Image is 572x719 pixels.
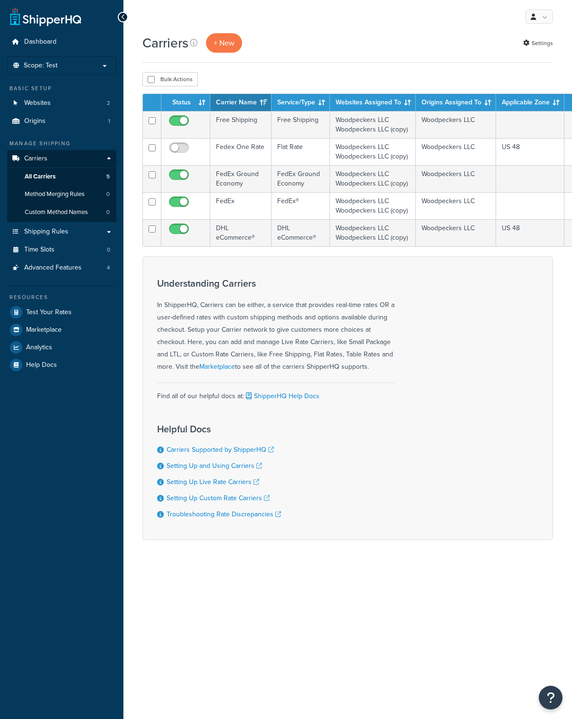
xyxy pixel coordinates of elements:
span: Advanced Features [24,264,82,272]
span: Websites [24,99,51,107]
a: ShipperHQ Home [10,7,81,26]
span: 4 [107,264,110,272]
div: Basic Setup [7,84,116,93]
a: Advanced Features 4 [7,259,116,277]
span: Shipping Rules [24,228,68,236]
td: Woodpeckers LLC Woodpeckers LLC (copy) [330,192,416,219]
a: Origins 1 [7,112,116,130]
span: Test Your Rates [26,308,72,317]
span: 2 [107,99,110,107]
span: Scope: Test [24,62,57,70]
th: Applicable Zone: activate to sort column ascending [496,94,564,111]
a: Setting Up and Using Carriers [167,461,262,471]
td: Woodpeckers LLC Woodpeckers LLC (copy) [330,111,416,138]
a: Troubleshooting Rate Discrepancies [167,509,281,519]
td: Woodpeckers LLC [416,219,496,246]
td: Woodpeckers LLC Woodpeckers LLC (copy) [330,165,416,192]
a: Setting Up Live Rate Carriers [167,477,259,487]
th: Service/Type: activate to sort column ascending [272,94,330,111]
li: All Carriers [7,168,116,186]
li: Advanced Features [7,259,116,277]
td: FedEx Ground Economy [272,165,330,192]
li: Time Slots [7,241,116,259]
span: Dashboard [24,38,56,46]
th: Carrier Name: activate to sort column ascending [210,94,272,111]
span: Carriers [24,155,47,163]
a: Carriers Supported by ShipperHQ [167,445,274,455]
span: 5 [106,173,110,181]
td: Woodpeckers LLC Woodpeckers LLC (copy) [330,219,416,246]
span: All Carriers [25,173,56,181]
span: 0 [106,190,110,198]
td: US 48 [496,138,564,165]
th: Websites Assigned To: activate to sort column ascending [330,94,416,111]
a: Method Merging Rules 0 [7,186,116,203]
div: Manage Shipping [7,140,116,148]
li: Websites [7,94,116,112]
a: Settings [523,37,553,50]
span: Origins [24,117,46,125]
button: Bulk Actions [142,72,198,86]
li: Custom Method Names [7,204,116,221]
td: Woodpeckers LLC [416,165,496,192]
td: Flat Rate [272,138,330,165]
h1: Carriers [142,34,188,52]
a: Custom Method Names 0 [7,204,116,221]
a: Marketplace [7,321,116,338]
a: Dashboard [7,33,116,51]
a: Carriers [7,150,116,168]
li: Method Merging Rules [7,186,116,203]
a: Setting Up Custom Rate Carriers [167,493,270,503]
td: US 48 [496,219,564,246]
li: Carriers [7,150,116,222]
h3: Understanding Carriers [157,278,394,289]
button: + New [206,33,242,53]
div: In ShipperHQ, Carriers can be either, a service that provides real-time rates OR a user-defined r... [157,278,394,373]
td: Free Shipping [210,111,272,138]
td: FedEx [210,192,272,219]
a: Websites 2 [7,94,116,112]
th: Origins Assigned To: activate to sort column ascending [416,94,496,111]
td: FedEx® [272,192,330,219]
li: Origins [7,112,116,130]
a: Help Docs [7,356,116,374]
a: Test Your Rates [7,304,116,321]
td: Woodpeckers LLC Woodpeckers LLC (copy) [330,138,416,165]
td: FedEx Ground Economy [210,165,272,192]
span: 1 [108,117,110,125]
td: DHL eCommerce® [272,219,330,246]
h3: Helpful Docs [157,424,281,434]
th: Status: activate to sort column ascending [161,94,210,111]
span: Custom Method Names [25,208,88,216]
td: Free Shipping [272,111,330,138]
a: Shipping Rules [7,223,116,241]
a: Analytics [7,339,116,356]
a: Marketplace [199,362,235,372]
td: Woodpeckers LLC [416,111,496,138]
td: Fedex One Rate [210,138,272,165]
span: Time Slots [24,246,55,254]
button: Open Resource Center [539,686,563,710]
a: Time Slots 0 [7,241,116,259]
td: Woodpeckers LLC [416,138,496,165]
span: Marketplace [26,326,62,334]
span: Method Merging Rules [25,190,84,198]
td: DHL eCommerce® [210,219,272,246]
span: Analytics [26,344,52,352]
span: Help Docs [26,361,57,369]
span: 0 [106,208,110,216]
div: Find all of our helpful docs at: [157,383,394,402]
a: All Carriers 5 [7,168,116,186]
a: ShipperHQ Help Docs [244,391,319,401]
span: 0 [107,246,110,254]
div: Resources [7,293,116,301]
td: Woodpeckers LLC [416,192,496,219]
